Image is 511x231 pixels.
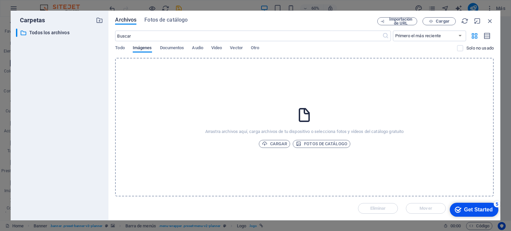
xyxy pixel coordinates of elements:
p: Carpetas [16,16,45,25]
div: 5 [49,1,56,8]
p: Arrastra archivos aquí, carga archivos de tu dispositivo o selecciona fotos y vídeos del catálogo... [205,129,404,135]
span: Otro [251,44,259,53]
span: Imágenes [133,44,152,53]
span: Importación de URL [387,17,414,25]
span: Documentos [160,44,184,53]
span: Fotos de catálogo [296,140,347,148]
span: Audio [192,44,203,53]
i: Volver a cargar [461,17,468,25]
span: Cargar [436,19,449,23]
i: Cerrar [486,17,494,25]
span: Fotos de catálogo [144,16,188,24]
div: ​ [16,29,17,37]
span: Cargar [262,140,287,148]
span: Archivos [115,16,136,24]
div: Get Started [20,7,48,13]
i: Crear carpeta [96,17,103,24]
div: Get Started 5 items remaining, 0% complete [5,3,54,17]
button: Cargar [423,17,456,25]
p: Todos los archivos [29,29,91,37]
span: Todo [115,44,124,53]
input: Buscar [115,31,382,41]
i: Minimizar [474,17,481,25]
button: Cargar [259,140,290,148]
button: Importación de URL [377,17,417,25]
span: Vector [230,44,243,53]
span: Video [211,44,222,53]
p: Solo muestra los archivos que no están usándose en el sitio web. Los archivos añadidos durante es... [466,45,494,51]
button: Fotos de catálogo [293,140,350,148]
